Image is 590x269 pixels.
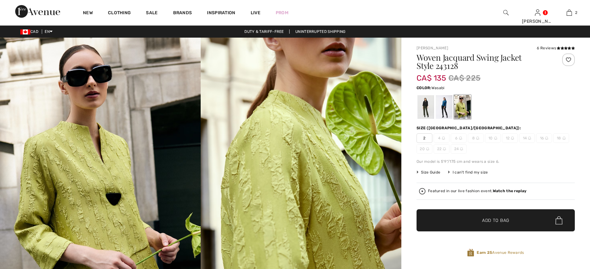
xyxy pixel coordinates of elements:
[20,29,30,34] img: Canadian Dollar
[15,5,60,18] img: 1ère Avenue
[511,137,514,140] img: ring-m.svg
[519,133,535,143] span: 14
[536,133,552,143] span: 16
[494,137,497,140] img: ring-m.svg
[477,250,524,255] span: Avenue Rewards
[451,144,467,154] span: 24
[428,189,526,193] div: Featured in our live fashion event.
[436,95,452,119] div: Nightfall
[459,137,462,140] img: ring-m.svg
[417,86,431,90] span: Color:
[417,144,432,154] span: 20
[567,9,572,16] img: My Bag
[535,9,540,15] a: Sign In
[207,10,235,17] span: Inspiration
[468,133,484,143] span: 8
[417,159,575,164] div: Our model is 5'9"/175 cm and wears a size 6.
[575,10,577,15] span: 2
[451,133,467,143] span: 6
[537,45,575,51] div: 6 Reviews
[553,133,569,143] span: 18
[417,95,434,119] div: Black
[443,147,446,150] img: ring-m.svg
[276,9,288,16] a: Prom
[535,9,540,16] img: My Info
[460,147,463,150] img: ring-m.svg
[562,137,566,140] img: ring-m.svg
[251,9,260,16] a: Live
[550,222,584,237] iframe: Opens a widget where you can chat to one of our agents
[20,29,41,34] span: CAD
[555,216,562,224] img: Bag.svg
[173,10,192,17] a: Brands
[434,133,449,143] span: 4
[476,137,479,140] img: ring-m.svg
[417,125,522,131] div: Size ([GEOGRAPHIC_DATA]/[GEOGRAPHIC_DATA]):
[482,217,509,224] span: Add to Bag
[417,46,448,50] a: [PERSON_NAME]
[417,169,440,175] span: Size Guide
[493,189,527,193] strong: Watch the replay
[554,9,585,16] a: 2
[417,67,446,83] span: CA$ 135
[448,169,488,175] div: I can't find my size
[477,250,492,255] strong: Earn 25
[419,188,425,194] img: Watch the replay
[467,248,474,257] img: Avenue Rewards
[442,137,445,140] img: ring-m.svg
[502,133,518,143] span: 12
[449,72,480,84] span: CA$ 225
[545,137,548,140] img: ring-m.svg
[434,144,449,154] span: 22
[83,10,93,17] a: New
[431,86,445,90] span: Wasabi
[454,95,471,119] div: Wasabi
[528,137,531,140] img: ring-m.svg
[45,29,53,34] span: EN
[108,10,131,17] a: Clothing
[426,147,429,150] img: ring-m.svg
[503,9,509,16] img: search the website
[146,10,158,17] a: Sale
[417,53,549,70] h1: Woven Jacquard Swing Jacket Style 243128
[417,209,575,231] button: Add to Bag
[522,18,553,25] div: [PERSON_NAME]
[485,133,501,143] span: 10
[417,133,432,143] span: 2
